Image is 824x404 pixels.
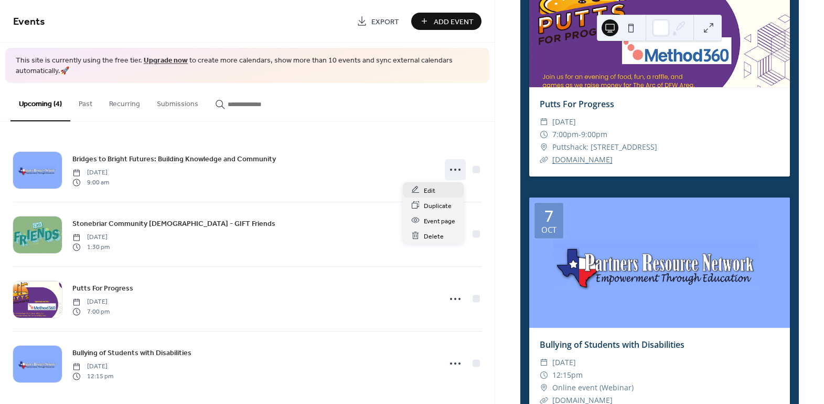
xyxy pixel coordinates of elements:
[411,13,481,30] button: Add Event
[579,128,581,141] span: -
[540,369,548,381] div: ​
[72,283,133,294] span: Putts For Progress
[424,215,455,226] span: Event page
[540,128,548,141] div: ​
[552,141,657,153] span: Puttshack: [STREET_ADDRESS]
[434,16,474,27] span: Add Event
[13,12,45,32] span: Events
[148,83,207,120] button: Submissions
[72,178,109,187] span: 9:00 am
[552,128,579,141] span: 7:00pm
[72,217,275,230] a: Stonebriar Community [DEMOGRAPHIC_DATA] - GIFT Friends
[10,83,70,121] button: Upcoming (4)
[540,339,684,350] a: Bullying of Students with Disabilities
[540,153,548,166] div: ​
[552,154,613,164] a: [DOMAIN_NAME]
[540,116,548,128] div: ​
[72,362,113,371] span: [DATE]
[424,231,444,242] span: Delete
[72,282,133,294] a: Putts For Progress
[552,381,634,394] span: Online event (Webinar)
[424,200,452,211] span: Duplicate
[541,226,557,234] div: Oct
[72,219,275,230] span: Stonebriar Community [DEMOGRAPHIC_DATA] - GIFT Friends
[72,371,113,381] span: 12:15 pm
[72,347,191,359] a: Bullying of Students with Disabilities
[72,154,276,165] span: Bridges to Bright Futures: Building Knowledge and Community
[349,13,407,30] a: Export
[552,356,576,369] span: [DATE]
[70,83,101,120] button: Past
[544,208,553,224] div: 7
[16,56,479,76] span: This site is currently using the free tier. to create more calendars, show more than 10 events an...
[371,16,399,27] span: Export
[540,141,548,153] div: ​
[540,381,548,394] div: ​
[72,153,276,165] a: Bridges to Bright Futures: Building Knowledge and Community
[540,356,548,369] div: ​
[552,116,576,128] span: [DATE]
[101,83,148,120] button: Recurring
[72,348,191,359] span: Bullying of Students with Disabilities
[552,369,583,381] span: 12:15pm
[424,185,435,196] span: Edit
[581,128,607,141] span: 9:00pm
[72,168,109,178] span: [DATE]
[144,54,188,68] a: Upgrade now
[72,242,110,252] span: 1:30 pm
[72,233,110,242] span: [DATE]
[72,297,110,307] span: [DATE]
[72,307,110,316] span: 7:00 pm
[540,98,614,110] a: Putts For Progress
